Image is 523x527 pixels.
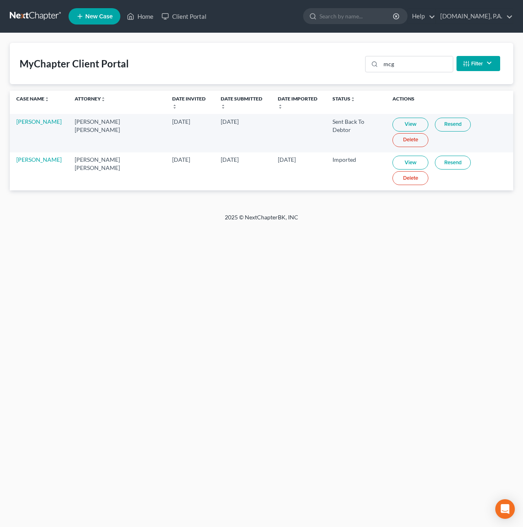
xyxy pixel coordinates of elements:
a: View [392,156,428,170]
a: [PERSON_NAME] [16,118,62,125]
input: Search by name... [319,9,394,24]
td: Imported [326,152,386,190]
a: Case Nameunfold_more [16,96,49,102]
a: Date Importedunfold_more [278,96,317,109]
span: [DATE] [278,156,296,163]
td: [PERSON_NAME] [PERSON_NAME] [68,152,166,190]
a: Delete [392,171,428,185]
span: [DATE] [172,118,190,125]
a: [DOMAIN_NAME], P.A. [436,9,513,24]
a: Delete [392,133,428,147]
a: Resend [435,156,471,170]
i: unfold_more [221,104,226,109]
i: unfold_more [101,97,106,102]
a: Client Portal [157,9,211,24]
a: [PERSON_NAME] [16,156,62,163]
span: [DATE] [172,156,190,163]
a: Date Invitedunfold_more [172,96,206,109]
i: unfold_more [44,97,49,102]
a: Statusunfold_more [332,96,355,102]
input: Search... [381,56,453,72]
a: Attorneyunfold_more [75,96,106,102]
a: Resend [435,118,471,132]
span: [DATE] [221,118,239,125]
a: Date Submittedunfold_more [221,96,262,109]
td: [PERSON_NAME] [PERSON_NAME] [68,114,166,152]
a: View [392,118,428,132]
a: Home [123,9,157,24]
div: 2025 © NextChapterBK, INC [29,213,494,228]
a: Help [408,9,435,24]
i: unfold_more [278,104,283,109]
span: [DATE] [221,156,239,163]
div: Open Intercom Messenger [495,499,515,519]
th: Actions [386,91,513,114]
div: MyChapter Client Portal [20,57,129,70]
span: New Case [85,13,113,20]
button: Filter [457,56,500,71]
i: unfold_more [350,97,355,102]
i: unfold_more [172,104,177,109]
td: Sent Back To Debtor [326,114,386,152]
